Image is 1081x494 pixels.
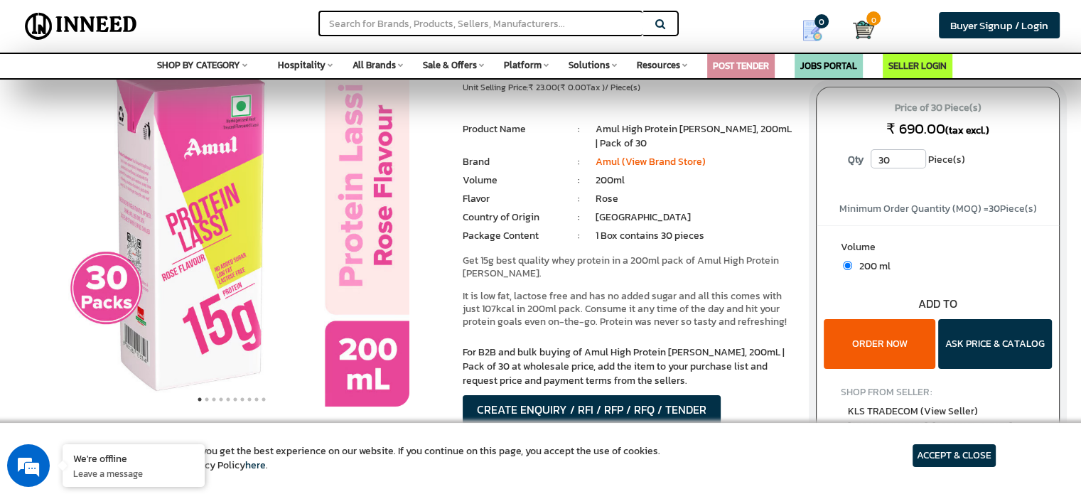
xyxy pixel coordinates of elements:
a: my Quotes 0 [782,14,853,47]
article: We use cookies to ensure you get the best experience on our website. If you continue on this page... [85,444,660,473]
a: Amul (View Brand Store) [596,154,706,169]
span: Sale & Offers [423,58,477,72]
label: Volume [841,240,1035,258]
li: Rose [596,192,795,206]
img: Inneed.Market [19,9,143,44]
article: ACCEPT & CLOSE [913,444,996,467]
li: : [562,122,596,136]
button: 6 [232,392,239,407]
li: : [562,229,596,243]
img: Amul High Protein Rose Lassi, 200mL [54,51,409,407]
span: ₹ 0.00 [560,81,586,94]
span: SHOP BY CATEGORY [157,58,240,72]
a: Cart 0 [853,14,864,45]
span: 0 [866,11,881,26]
span: Buyer Signup / Login [950,17,1048,33]
li: Package Content [463,229,562,243]
p: Leave a message [73,467,194,480]
span: ₹ 23.00 [528,81,557,94]
div: Unit Selling Price: ( Tax ) [463,82,795,94]
span: Hospitality [278,58,326,72]
span: Platform [504,58,542,72]
h4: SHOP FROM SELLER: [841,387,1035,397]
p: For B2B and bulk buying of Amul High Protein [PERSON_NAME], 200mL | Pack of 30 at wholesale price... [463,345,795,388]
li: Country of Origin [463,210,562,225]
span: Resources [637,58,680,72]
li: Volume [463,173,562,188]
button: 7 [239,392,246,407]
span: Solutions [569,58,610,72]
button: 9 [253,392,260,407]
li: : [562,173,596,188]
button: ORDER NOW [824,319,935,369]
li: [GEOGRAPHIC_DATA] [596,210,795,225]
a: POST TENDER [713,59,769,73]
span: Minimum Order Quantity (MOQ) = Piece(s) [839,201,1037,216]
button: 4 [217,392,225,407]
button: 3 [210,392,217,407]
div: We're offline [73,451,194,465]
li: : [562,155,596,169]
span: / Piece(s) [605,81,640,94]
li: Amul High Protein [PERSON_NAME], 200mL | Pack of 30 [596,122,795,151]
a: Buyer Signup / Login [939,12,1060,38]
button: ASK PRICE & CATALOG [938,319,1052,369]
span: East Delhi [848,420,1028,432]
li: Brand [463,155,562,169]
input: Search for Brands, Products, Sellers, Manufacturers... [318,11,642,36]
span: 200 ml [852,259,891,274]
a: KLS TRADECOM (View Seller) [GEOGRAPHIC_DATA], [GEOGRAPHIC_DATA] Verified Seller [848,404,1028,458]
li: Product Name [463,122,562,136]
span: All Brands [353,58,396,72]
li: Flavor [463,192,562,206]
li: 200ml [596,173,795,188]
button: CREATE ENQUIRY / RFI / RFP / RFQ / TENDER [463,395,721,424]
button: 5 [225,392,232,407]
a: JOBS PORTAL [800,59,857,73]
a: here [245,458,266,473]
span: Price of 30 Piece(s) [830,97,1045,119]
span: 30 [989,201,1000,216]
li: 1 Box contains 30 pieces [596,229,795,243]
img: Show My Quotes [802,20,823,41]
span: Piece(s) [928,149,965,171]
img: Cart [853,19,874,41]
li: : [562,210,596,225]
p: It is low fat, lactose free and has no added sugar and all this comes with just 107kcal in 200ml ... [463,290,795,328]
span: 0 [814,14,829,28]
span: KLS TRADECOM [848,404,977,419]
a: SELLER LOGIN [888,59,947,73]
button: 8 [246,392,253,407]
span: (tax excl.) [945,123,989,138]
span: ₹ 690.00 [886,118,945,139]
button: 10 [260,392,267,407]
div: ADD TO [817,296,1059,312]
button: 2 [203,392,210,407]
p: Get 15g best quality whey protein in a 200ml pack of Amul High Protein [PERSON_NAME]. [463,254,795,280]
li: : [562,192,596,206]
label: Qty [841,149,871,171]
button: 1 [196,392,203,407]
